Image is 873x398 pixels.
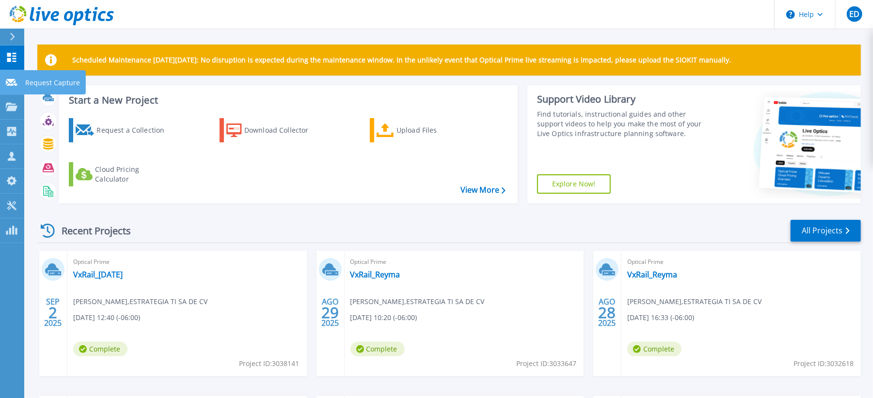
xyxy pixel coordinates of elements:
span: Optical Prime [627,257,855,267]
span: [PERSON_NAME] , ESTRATEGIA TI SA DE CV [627,296,762,307]
div: Cloud Pricing Calculator [95,165,173,184]
span: Project ID: 3033647 [516,358,576,369]
div: Support Video Library [537,93,706,106]
span: Complete [627,342,682,356]
a: Explore Now! [537,174,611,194]
p: Scheduled Maintenance [DATE][DATE]: No disruption is expected during the maintenance window. In t... [72,56,731,64]
span: Optical Prime [350,257,578,267]
div: AGO 2025 [321,295,339,330]
span: 28 [599,308,616,317]
span: [PERSON_NAME] , ESTRATEGIA TI SA DE CV [350,296,485,307]
span: [PERSON_NAME] , ESTRATEGIA TI SA DE CV [73,296,207,307]
span: Optical Prime [73,257,301,267]
div: Upload Files [397,121,474,140]
a: VxRail_[DATE] [73,270,123,279]
span: Complete [73,342,127,356]
span: [DATE] 10:20 (-06:00) [350,312,417,323]
div: Request a Collection [96,121,174,140]
p: Request Capture [25,70,80,95]
div: AGO 2025 [598,295,617,330]
h3: Start a New Project [69,95,505,106]
a: Request a Collection [69,118,177,142]
a: VxRail_Reyma [350,270,400,279]
a: Cloud Pricing Calculator [69,162,177,186]
span: [DATE] 16:33 (-06:00) [627,312,694,323]
span: Project ID: 3038141 [239,358,300,369]
a: VxRail_Reyma [627,270,677,279]
div: Find tutorials, instructional guides and other support videos to help you make the most of your L... [537,109,706,138]
div: Recent Projects [37,219,144,243]
a: Upload Files [370,118,478,142]
a: Download Collector [220,118,328,142]
div: Download Collector [244,121,322,140]
span: 29 [321,308,339,317]
span: [DATE] 12:40 (-06:00) [73,312,140,323]
a: View More [460,185,506,195]
span: Complete [350,342,405,356]
span: 2 [48,308,57,317]
span: Project ID: 3032618 [794,358,854,369]
a: All Projects [791,220,861,242]
div: SEP 2025 [44,295,62,330]
span: ED [849,10,859,18]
